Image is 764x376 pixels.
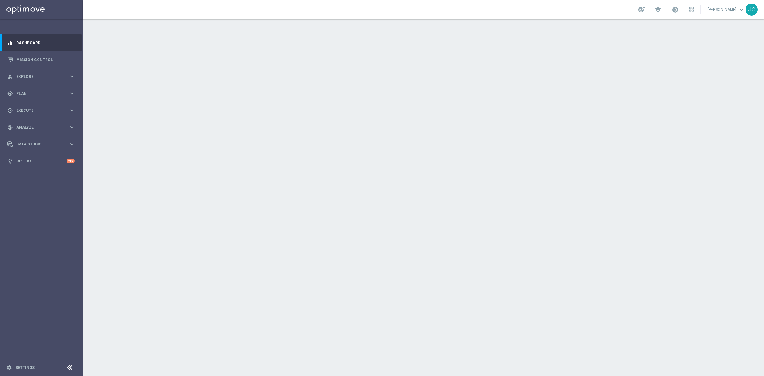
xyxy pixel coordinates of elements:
i: lightbulb [7,158,13,164]
div: +10 [67,159,75,163]
span: keyboard_arrow_down [738,6,745,13]
span: Analyze [16,125,69,129]
i: person_search [7,74,13,80]
button: equalizer Dashboard [7,40,75,46]
button: Data Studio keyboard_arrow_right [7,142,75,147]
span: Execute [16,109,69,112]
span: school [654,6,661,13]
div: Explore [7,74,69,80]
button: Mission Control [7,57,75,62]
button: lightbulb Optibot +10 [7,159,75,164]
div: Dashboard [7,34,75,51]
div: JG [746,4,758,16]
a: Mission Control [16,51,75,68]
div: Data Studio [7,141,69,147]
div: Mission Control [7,51,75,68]
i: keyboard_arrow_right [69,124,75,130]
i: equalizer [7,40,13,46]
i: settings [6,365,12,371]
a: Optibot [16,153,67,169]
div: Analyze [7,124,69,130]
a: Settings [15,366,35,370]
i: keyboard_arrow_right [69,74,75,80]
button: track_changes Analyze keyboard_arrow_right [7,125,75,130]
i: track_changes [7,124,13,130]
i: play_circle_outline [7,108,13,113]
a: [PERSON_NAME]keyboard_arrow_down [707,5,746,14]
a: Dashboard [16,34,75,51]
i: gps_fixed [7,91,13,96]
button: play_circle_outline Execute keyboard_arrow_right [7,108,75,113]
i: keyboard_arrow_right [69,90,75,96]
div: Optibot [7,153,75,169]
i: keyboard_arrow_right [69,107,75,113]
div: Plan [7,91,69,96]
button: gps_fixed Plan keyboard_arrow_right [7,91,75,96]
div: Execute [7,108,69,113]
span: Plan [16,92,69,96]
span: Explore [16,75,69,79]
span: Data Studio [16,142,69,146]
button: person_search Explore keyboard_arrow_right [7,74,75,79]
i: keyboard_arrow_right [69,141,75,147]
